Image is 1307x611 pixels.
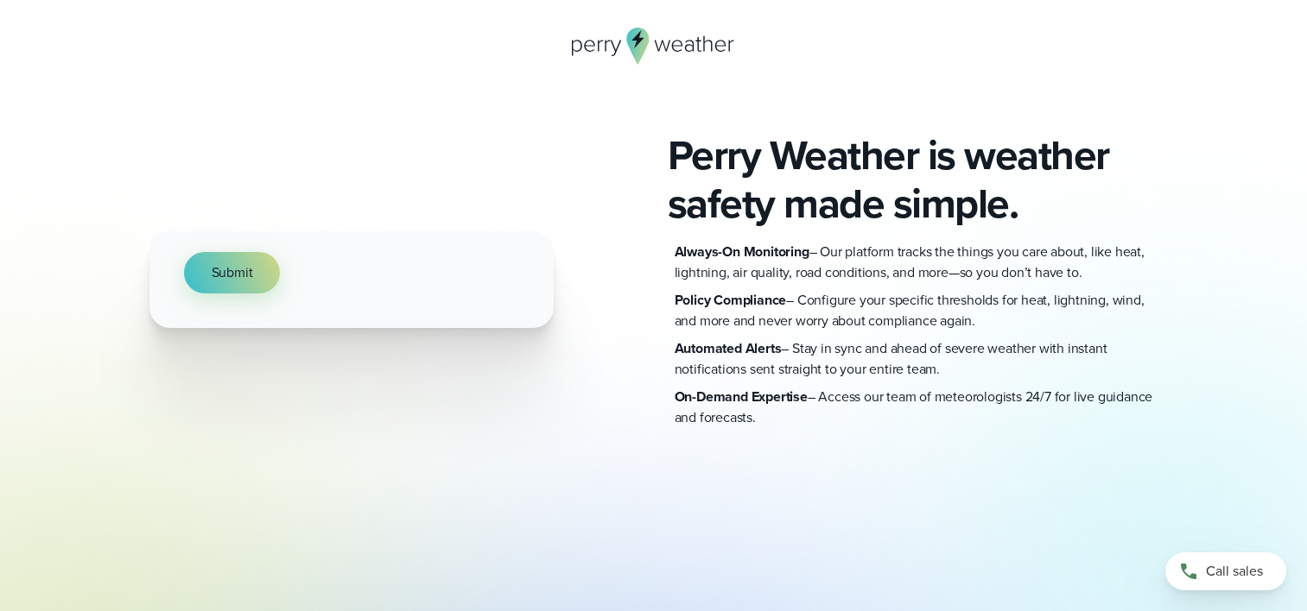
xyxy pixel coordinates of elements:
[675,242,1158,283] p: – Our platform tracks the things you care about, like heat, lightning, air quality, road conditio...
[675,338,1158,380] p: – Stay in sync and ahead of severe weather with instant notifications sent straight to your entir...
[1206,561,1263,582] span: Call sales
[1165,552,1286,590] a: Call sales
[675,290,1158,331] p: – Configure your specific thresholds for heat, lightning, wind, and more and never worry about co...
[668,131,1158,228] h2: Perry Weather is weather safety made simple.
[675,387,1158,428] p: – Access our team of meteorologists 24/7 for live guidance and forecasts.
[675,338,782,358] strong: Automated Alerts
[675,387,808,406] strong: On-Demand Expertise
[675,242,809,261] strong: Always-On Monitoring
[675,290,787,310] strong: Policy Compliance
[184,252,281,293] button: Submit
[212,262,253,283] span: Submit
